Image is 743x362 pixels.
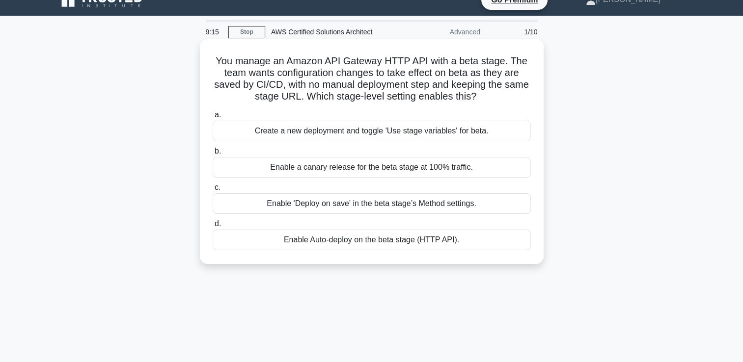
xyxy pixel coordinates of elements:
div: Create a new deployment and toggle 'Use stage variables' for beta. [213,121,531,141]
a: Stop [228,26,265,38]
span: d. [215,219,221,228]
div: AWS Certified Solutions Architect [265,22,400,42]
span: a. [215,110,221,119]
div: Enable 'Deploy on save' in the beta stage’s Method settings. [213,193,531,214]
div: 9:15 [200,22,228,42]
div: Advanced [400,22,486,42]
div: Enable a canary release for the beta stage at 100% traffic. [213,157,531,178]
span: b. [215,147,221,155]
div: Enable Auto-deploy on the beta stage (HTTP API). [213,230,531,250]
span: c. [215,183,220,191]
h5: You manage an Amazon API Gateway HTTP API with a beta stage. The team wants configuration changes... [212,55,532,103]
div: 1/10 [486,22,544,42]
